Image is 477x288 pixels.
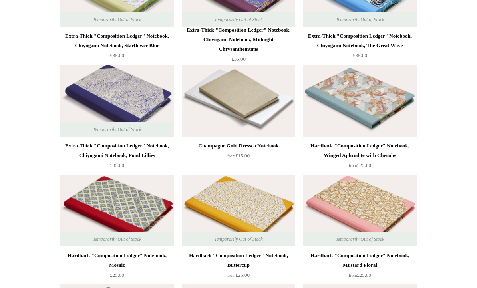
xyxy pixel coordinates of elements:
[62,141,172,161] div: Extra-Thick "Composition Ledger" Notebook, Chiyogami Notebook, Pond Lillies
[349,272,371,278] span: £25.00
[184,26,293,54] div: Extra-Thick "Composition Ledger" Notebook, Chiyogami Notebook, Midnight Chrysanthemums
[227,274,235,278] span: from
[182,141,295,174] a: Champagne Gold Dressco Notebook from£15.00
[182,65,295,137] a: Champagne Gold Dressco Notebook Champagne Gold Dressco Notebook
[349,274,357,278] span: from
[60,65,174,137] a: Extra-Thick "Composition Ledger" Notebook, Chiyogami Notebook, Pond Lillies Extra-Thick "Composit...
[305,32,415,51] div: Extra-Thick "Composition Ledger" Notebook, Chiyogami Notebook, The Great Wave
[303,65,417,137] a: Hardback "Composition Ledger" Notebook, Winged Aphrodite with Cherubs Hardback "Composition Ledge...
[227,272,250,278] span: £25.00
[110,53,124,59] span: £35.00
[182,251,295,284] a: Hardback "Composition Ledger" Notebook, Buttercup from£25.00
[227,153,250,159] span: £15.00
[305,141,415,161] div: Hardback "Composition Ledger" Notebook, Winged Aphrodite with Cherubs
[62,251,172,270] div: Hardback "Composition Ledger" Notebook, Mosaic
[60,175,174,247] a: Hardback "Composition Ledger" Notebook, Mosaic Hardback "Composition Ledger" Notebook, Mosaic Tem...
[328,232,392,247] span: Temporarily Out of Stock
[85,232,149,247] span: Temporarily Out of Stock
[110,163,124,169] span: £35.00
[110,272,124,278] span: £25.00
[303,32,417,64] a: Extra-Thick "Composition Ledger" Notebook, Chiyogami Notebook, The Great Wave £35.00
[227,154,235,159] span: from
[206,232,270,247] span: Temporarily Out of Stock
[305,251,415,270] div: Hardback "Composition Ledger" Notebook, Mustard Floral
[60,65,174,137] img: Extra-Thick "Composition Ledger" Notebook, Chiyogami Notebook, Pond Lillies
[231,56,246,62] span: £35.00
[85,13,149,27] span: Temporarily Out of Stock
[60,32,174,64] a: Extra-Thick "Composition Ledger" Notebook, Chiyogami Notebook, Starflower Blue £35.00
[60,251,174,284] a: Hardback "Composition Ledger" Notebook, Mosaic £25.00
[182,26,295,64] a: Extra-Thick "Composition Ledger" Notebook, Chiyogami Notebook, Midnight Chrysanthemums £35.00
[303,141,417,174] a: Hardback "Composition Ledger" Notebook, Winged Aphrodite with Cherubs from£25.00
[328,13,392,27] span: Temporarily Out of Stock
[182,175,295,247] img: Hardback "Composition Ledger" Notebook, Buttercup
[303,175,417,247] img: Hardback "Composition Ledger" Notebook, Mustard Floral
[85,123,149,137] span: Temporarily Out of Stock
[353,53,367,59] span: £35.00
[60,141,174,174] a: Extra-Thick "Composition Ledger" Notebook, Chiyogami Notebook, Pond Lillies £35.00
[184,251,293,270] div: Hardback "Composition Ledger" Notebook, Buttercup
[303,175,417,247] a: Hardback "Composition Ledger" Notebook, Mustard Floral Hardback "Composition Ledger" Notebook, Mu...
[303,251,417,284] a: Hardback "Composition Ledger" Notebook, Mustard Floral from£25.00
[349,163,371,169] span: £25.00
[60,175,174,247] img: Hardback "Composition Ledger" Notebook, Mosaic
[349,164,357,168] span: from
[303,65,417,137] img: Hardback "Composition Ledger" Notebook, Winged Aphrodite with Cherubs
[182,175,295,247] a: Hardback "Composition Ledger" Notebook, Buttercup Hardback "Composition Ledger" Notebook, Butterc...
[62,32,172,51] div: Extra-Thick "Composition Ledger" Notebook, Chiyogami Notebook, Starflower Blue
[206,13,270,27] span: Temporarily Out of Stock
[182,65,295,137] img: Champagne Gold Dressco Notebook
[184,141,293,151] div: Champagne Gold Dressco Notebook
